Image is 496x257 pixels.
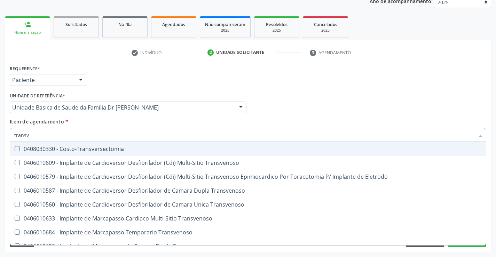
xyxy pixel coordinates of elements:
div: 0406010609 - Implante de Cardioversor Desfibrilador (Cdi) Multi-Sitio Transvenoso [14,160,482,166]
span: Unidade Basica de Saude da Familia Dr [PERSON_NAME] [12,104,232,111]
span: Não compareceram [205,22,245,27]
span: Cancelados [314,22,337,27]
div: Unidade solicitante [216,49,264,56]
div: 0406010684 - Implante de Marcapasso Temporario Transvenoso [14,230,482,235]
label: Requerente [10,63,40,74]
div: 0406010560 - Implante de Cardioversor Desfibrilador de Camara Unica Transvenoso [14,202,482,207]
div: 2 [207,49,214,56]
span: Resolvidos [266,22,288,27]
div: 2025 [308,28,343,33]
input: Buscar por procedimentos [14,128,475,142]
span: Na fila [118,22,132,27]
span: Paciente [12,77,72,83]
label: Unidade de referência [10,91,65,102]
div: 0406010587 - Implante de Cardioversor Desfibrilador de Camara Dupla Transvenoso [14,188,482,193]
div: 0406010633 - Implante de Marcapasso Cardiaco Multi-Sitio Transvenoso [14,216,482,221]
div: 2025 [205,28,245,33]
div: 0406010650 - Implante de Marcapasso de Camara Dupla Transvenoso [14,243,482,249]
div: Nova marcação [10,30,45,35]
div: 0406010579 - Implante de Cardioversor Desfibrilador (Cdi) Multi-Sitio Transvenoso Epimiocardico P... [14,174,482,179]
span: Item de agendamento [10,118,64,125]
div: person_add [24,21,31,28]
div: 2025 [259,28,294,33]
span: Agendados [162,22,185,27]
div: 0408030330 - Costo-Transversectomia [14,146,482,152]
span: Solicitados [65,22,87,27]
